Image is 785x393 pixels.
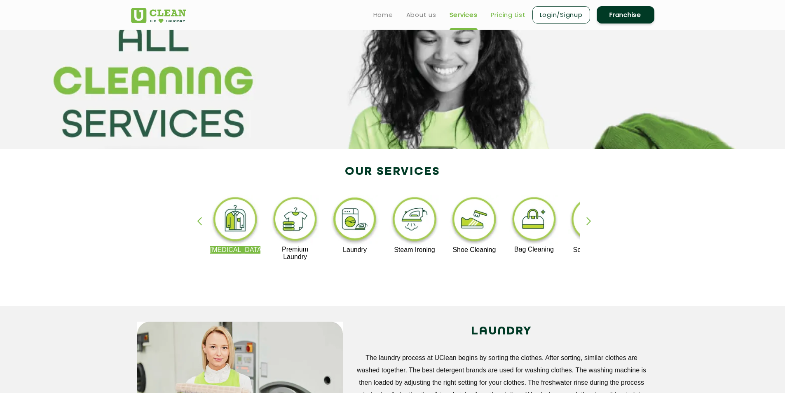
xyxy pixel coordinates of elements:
[389,195,440,246] img: steam_ironing_11zon.webp
[568,246,619,254] p: Sofa Cleaning
[389,246,440,254] p: Steam Ironing
[491,10,526,20] a: Pricing List
[210,195,261,246] img: dry_cleaning_11zon.webp
[449,195,500,246] img: shoe_cleaning_11zon.webp
[330,195,380,246] img: laundry_cleaning_11zon.webp
[406,10,436,20] a: About us
[449,246,500,254] p: Shoe Cleaning
[330,246,380,254] p: Laundry
[270,246,321,261] p: Premium Laundry
[210,246,261,254] p: [MEDICAL_DATA]
[355,322,648,341] h2: LAUNDRY
[509,195,560,246] img: bag_cleaning_11zon.webp
[270,195,321,246] img: premium_laundry_cleaning_11zon.webp
[509,246,560,253] p: Bag Cleaning
[131,8,186,23] img: UClean Laundry and Dry Cleaning
[568,195,619,246] img: sofa_cleaning_11zon.webp
[597,6,654,24] a: Franchise
[532,6,590,24] a: Login/Signup
[373,10,393,20] a: Home
[450,10,478,20] a: Services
